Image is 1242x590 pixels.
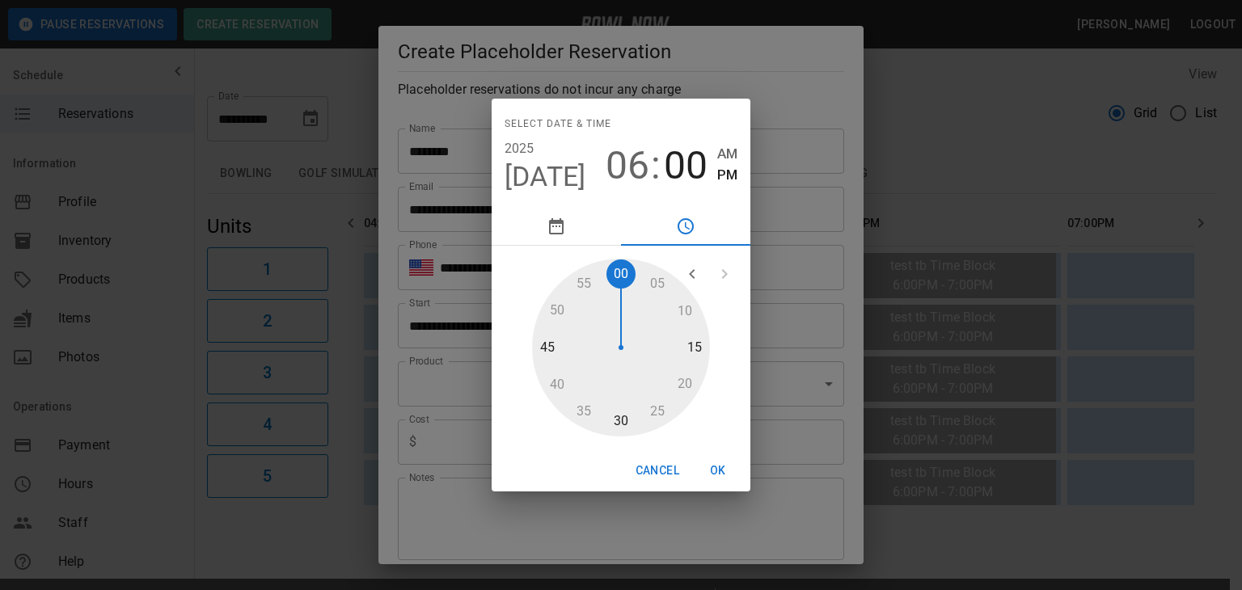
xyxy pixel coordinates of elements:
[664,143,708,188] button: 00
[717,164,737,186] button: PM
[692,456,744,486] button: OK
[651,143,661,188] span: :
[629,456,686,486] button: Cancel
[606,143,649,188] button: 06
[676,258,708,290] button: open previous view
[621,207,750,246] button: pick time
[492,207,621,246] button: pick date
[505,160,586,194] button: [DATE]
[505,137,534,160] button: 2025
[717,143,737,165] button: AM
[505,112,611,137] span: Select date & time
